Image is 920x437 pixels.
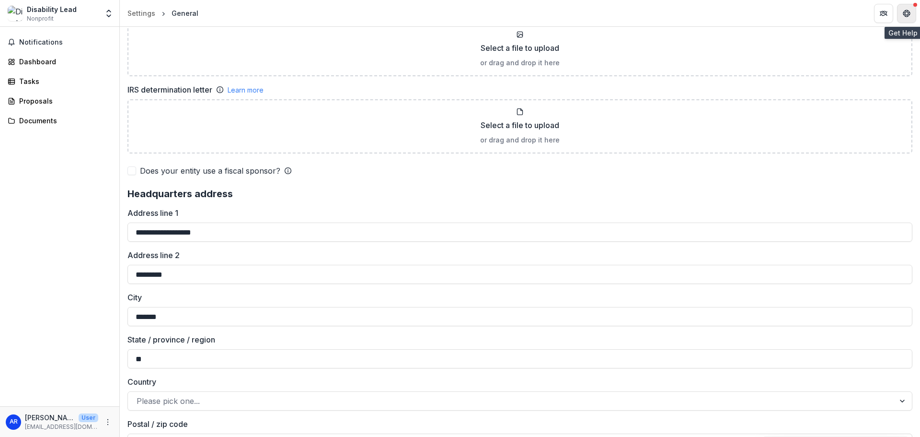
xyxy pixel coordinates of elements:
[79,413,98,422] p: User
[127,376,907,388] label: Country
[4,54,115,70] a: Dashboard
[127,249,907,261] label: Address line 2
[25,413,75,423] p: [PERSON_NAME]
[127,292,907,303] label: City
[127,418,907,430] label: Postal / zip code
[102,416,114,428] button: More
[4,93,115,109] a: Proposals
[25,423,98,431] p: [EMAIL_ADDRESS][DOMAIN_NAME]
[27,4,77,14] div: Disability Lead
[480,135,560,145] p: or drag and drop it here
[897,4,916,23] button: Get Help
[27,14,54,23] span: Nonprofit
[874,4,893,23] button: Partners
[481,119,559,131] p: Select a file to upload
[124,6,202,20] nav: breadcrumb
[172,8,198,18] div: General
[4,73,115,89] a: Tasks
[127,84,212,95] label: IRS determination letter
[4,35,115,50] button: Notifications
[127,188,912,200] h2: Headquarters address
[19,116,108,126] div: Documents
[228,85,264,95] a: Learn more
[4,113,115,129] a: Documents
[8,6,23,21] img: Disability Lead
[127,207,907,219] label: Address line 1
[19,96,108,106] div: Proposals
[10,419,18,425] div: Anne Renna
[140,165,280,177] span: Does your entity use a fiscal sponsor?
[481,42,559,54] p: Select a file to upload
[127,8,155,18] div: Settings
[19,38,112,47] span: Notifications
[127,334,907,345] label: State / province / region
[124,6,159,20] a: Settings
[19,57,108,67] div: Dashboard
[19,76,108,86] div: Tasks
[102,4,115,23] button: Open entity switcher
[480,58,560,68] p: or drag and drop it here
